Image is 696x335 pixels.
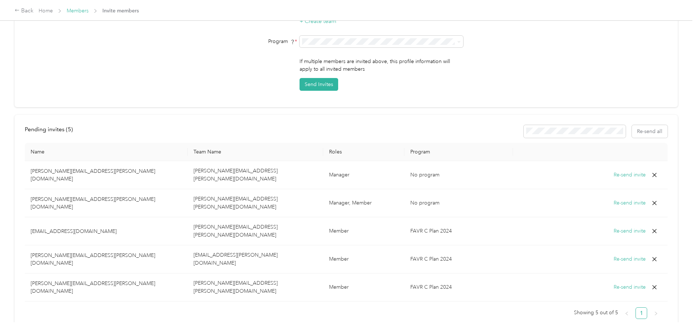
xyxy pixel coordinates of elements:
[410,256,452,262] span: FAVR C Plan 2024
[632,125,668,138] button: Re-send all
[650,307,662,319] li: Next Page
[614,171,646,179] button: Re-send invite
[193,252,278,266] span: [EMAIL_ADDRESS][PERSON_NAME][DOMAIN_NAME]
[650,307,662,319] button: right
[614,199,646,207] button: Re-send invite
[574,307,618,318] span: Showing 5 out of 5
[25,125,78,138] div: left-menu
[329,256,349,262] span: Member
[31,252,182,267] p: [PERSON_NAME][EMAIL_ADDRESS][PERSON_NAME][DOMAIN_NAME]
[410,172,439,178] span: No program
[410,228,452,234] span: FAVR C Plan 2024
[300,58,463,73] p: If multiple members are invited above, this profile information will apply to all invited members
[193,196,278,210] span: [PERSON_NAME][EMAIL_ADDRESS][PERSON_NAME][DOMAIN_NAME]
[404,143,513,161] th: Program
[193,168,278,182] span: [PERSON_NAME][EMAIL_ADDRESS][PERSON_NAME][DOMAIN_NAME]
[188,143,323,161] th: Team Name
[636,308,647,319] a: 1
[15,7,34,15] div: Back
[300,17,336,26] button: + Create team
[329,200,372,206] span: Manager, Member
[39,8,53,14] a: Home
[410,284,452,290] span: FAVR C Plan 2024
[654,311,658,316] span: right
[67,8,89,14] a: Members
[621,307,633,319] button: left
[329,172,349,178] span: Manager
[410,200,439,206] span: No program
[300,78,338,91] button: Send Invites
[621,307,633,319] li: Previous Page
[323,143,404,161] th: Roles
[193,224,278,238] span: [PERSON_NAME][EMAIL_ADDRESS][PERSON_NAME][DOMAIN_NAME]
[329,284,349,290] span: Member
[25,125,668,138] div: info-bar
[25,143,188,161] th: Name
[66,126,73,133] span: ( 5 )
[102,7,139,15] span: Invite members
[329,228,349,234] span: Member
[31,167,182,183] p: [PERSON_NAME][EMAIL_ADDRESS][PERSON_NAME][DOMAIN_NAME]
[636,307,647,319] li: 1
[655,294,696,335] iframe: Everlance-gr Chat Button Frame
[614,255,646,263] button: Re-send invite
[206,38,297,45] div: Program
[31,195,182,211] p: [PERSON_NAME][EMAIL_ADDRESS][PERSON_NAME][DOMAIN_NAME]
[193,280,278,294] span: [PERSON_NAME][EMAIL_ADDRESS][PERSON_NAME][DOMAIN_NAME]
[524,125,668,138] div: Resend all invitations
[625,311,629,316] span: left
[31,280,182,295] p: [PERSON_NAME][EMAIL_ADDRESS][PERSON_NAME][DOMAIN_NAME]
[614,283,646,291] button: Re-send invite
[614,227,646,235] button: Re-send invite
[31,227,182,235] p: [EMAIL_ADDRESS][DOMAIN_NAME]
[25,126,73,133] span: Pending invites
